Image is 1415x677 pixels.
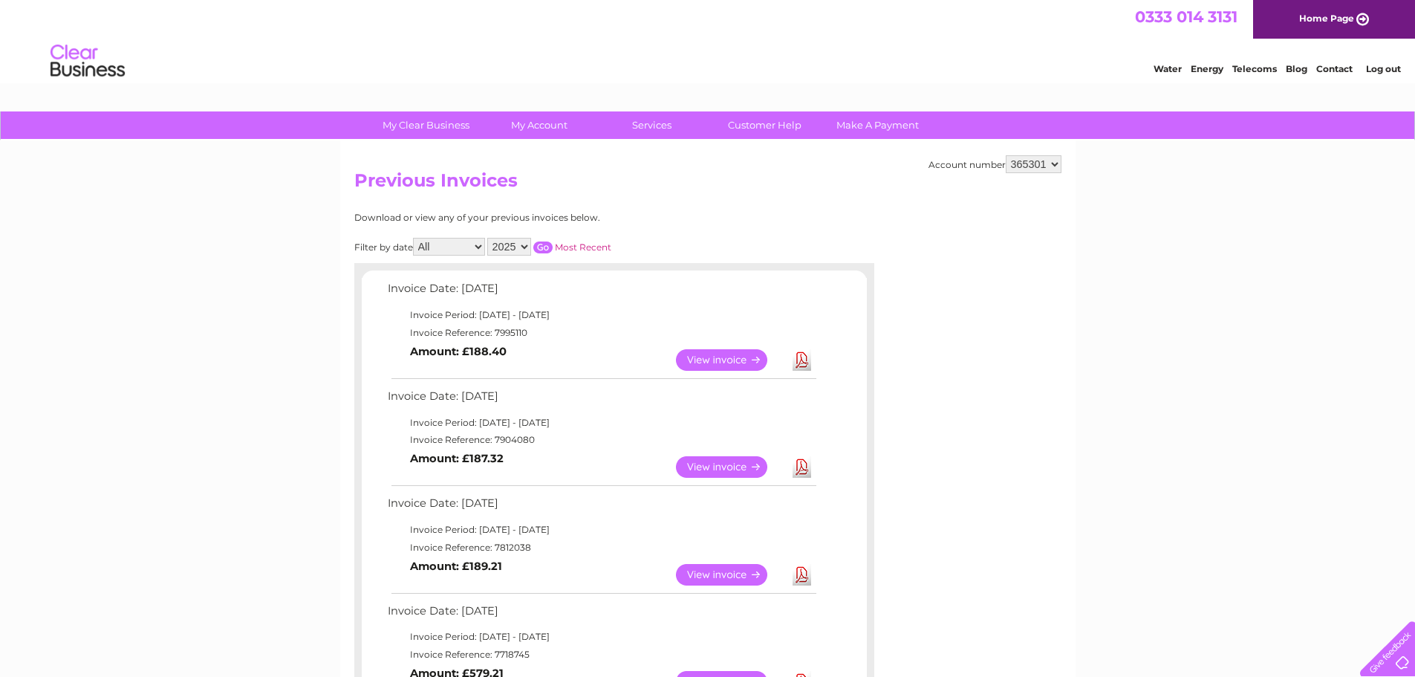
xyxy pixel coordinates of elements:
[676,456,785,478] a: View
[384,279,819,306] td: Invoice Date: [DATE]
[1366,63,1401,74] a: Log out
[555,242,611,253] a: Most Recent
[676,564,785,586] a: View
[384,306,819,324] td: Invoice Period: [DATE] - [DATE]
[384,539,819,557] td: Invoice Reference: 7812038
[793,456,811,478] a: Download
[50,39,126,84] img: logo.png
[410,560,502,573] b: Amount: £189.21
[354,170,1061,198] h2: Previous Invoices
[703,111,826,139] a: Customer Help
[591,111,713,139] a: Services
[410,452,504,465] b: Amount: £187.32
[1154,63,1182,74] a: Water
[1316,63,1353,74] a: Contact
[478,111,600,139] a: My Account
[384,431,819,449] td: Invoice Reference: 7904080
[384,521,819,539] td: Invoice Period: [DATE] - [DATE]
[384,646,819,664] td: Invoice Reference: 7718745
[365,111,487,139] a: My Clear Business
[1191,63,1223,74] a: Energy
[384,414,819,432] td: Invoice Period: [DATE] - [DATE]
[384,493,819,521] td: Invoice Date: [DATE]
[357,8,1059,72] div: Clear Business is a trading name of Verastar Limited (registered in [GEOGRAPHIC_DATA] No. 3667643...
[1232,63,1277,74] a: Telecoms
[1135,7,1237,26] a: 0333 014 3131
[816,111,939,139] a: Make A Payment
[1286,63,1307,74] a: Blog
[793,564,811,586] a: Download
[354,238,744,256] div: Filter by date
[793,349,811,371] a: Download
[384,628,819,646] td: Invoice Period: [DATE] - [DATE]
[384,324,819,342] td: Invoice Reference: 7995110
[354,213,744,223] div: Download or view any of your previous invoices below.
[676,349,785,371] a: View
[384,601,819,629] td: Invoice Date: [DATE]
[384,386,819,414] td: Invoice Date: [DATE]
[410,345,507,358] b: Amount: £188.40
[928,155,1061,173] div: Account number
